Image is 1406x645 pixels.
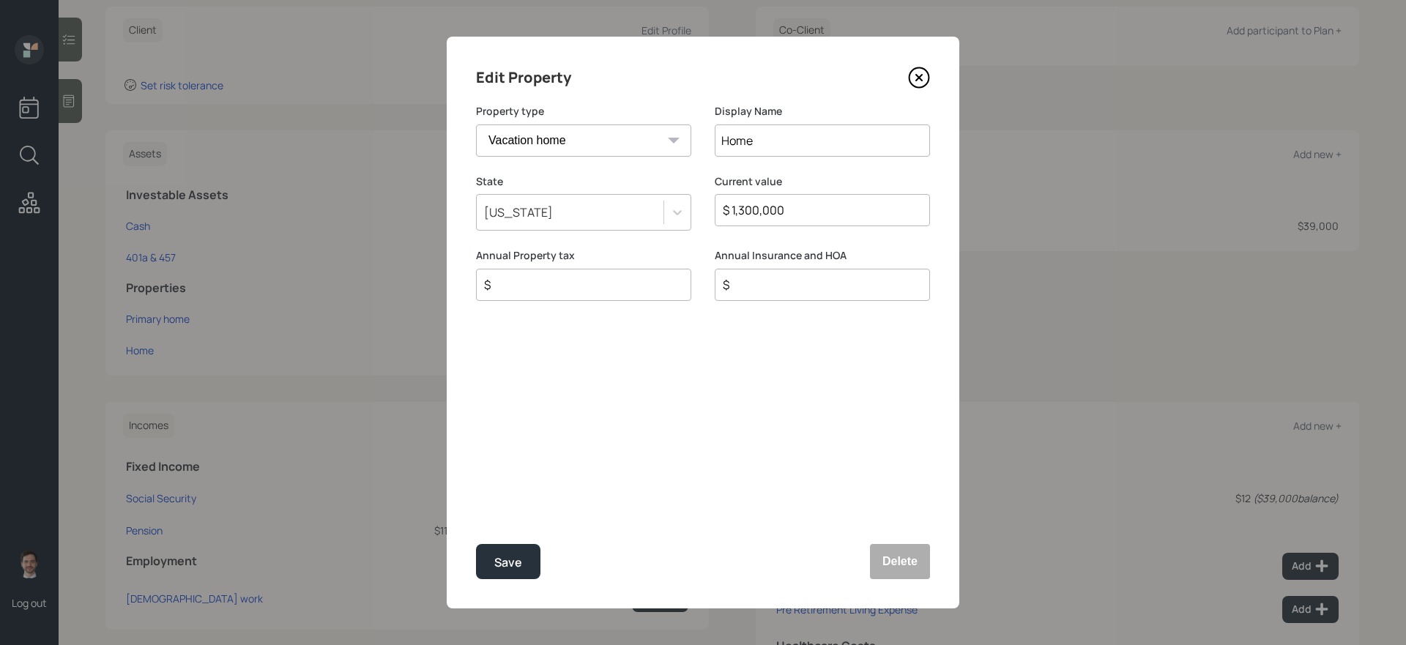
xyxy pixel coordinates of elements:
[715,248,930,263] label: Annual Insurance and HOA
[494,553,522,573] div: Save
[484,204,553,220] div: [US_STATE]
[476,104,691,119] label: Property type
[476,544,540,579] button: Save
[870,544,930,579] button: Delete
[715,104,930,119] label: Display Name
[715,174,930,189] label: Current value
[476,248,691,263] label: Annual Property tax
[476,174,691,189] label: State
[476,66,571,89] h4: Edit Property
